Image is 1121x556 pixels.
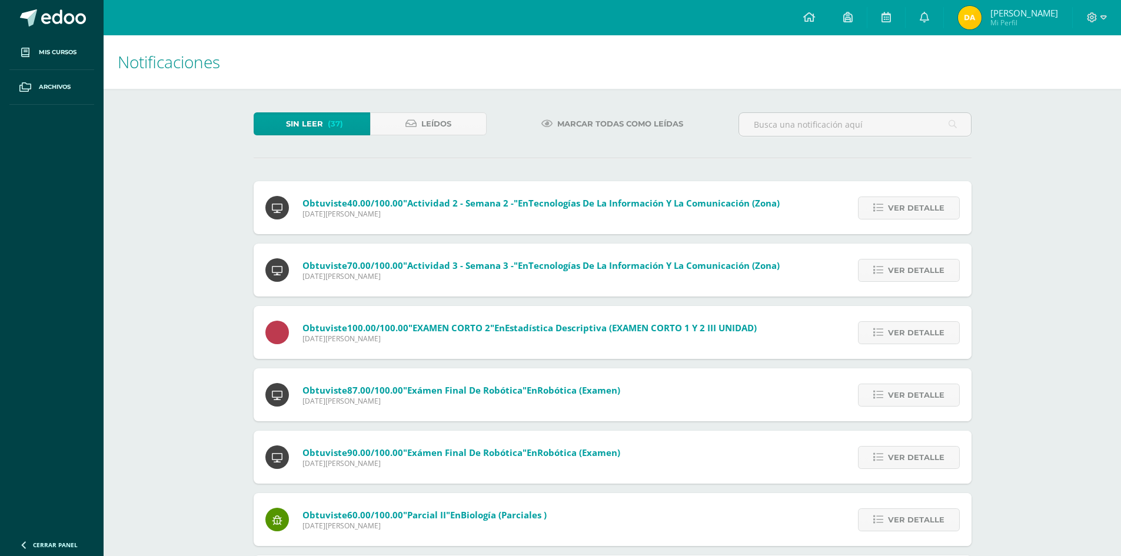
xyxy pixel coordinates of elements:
[347,259,403,271] span: 70.00/100.00
[461,509,547,521] span: Biología (Parciales )
[888,509,944,531] span: Ver detalle
[302,334,757,344] span: [DATE][PERSON_NAME]
[990,7,1058,19] span: [PERSON_NAME]
[302,521,547,531] span: [DATE][PERSON_NAME]
[9,35,94,70] a: Mis cursos
[990,18,1058,28] span: Mi Perfil
[958,6,982,29] img: 21903f2d122677bca6dc3e12486c952d.png
[9,70,94,105] a: Archivos
[527,112,698,135] a: Marcar todas como leídas
[347,447,403,458] span: 90.00/100.00
[347,384,403,396] span: 87.00/100.00
[39,82,71,92] span: Archivos
[118,51,220,73] span: Notificaciones
[537,384,620,396] span: Robótica (Examen)
[302,271,780,281] span: [DATE][PERSON_NAME]
[328,113,343,135] span: (37)
[347,322,408,334] span: 100.00/100.00
[888,384,944,406] span: Ver detalle
[557,113,683,135] span: Marcar todas como leídas
[302,509,547,521] span: Obtuviste en
[888,197,944,219] span: Ver detalle
[403,384,527,396] span: "Exámen final de Robótica"
[528,197,780,209] span: Tecnologías de la Información y la Comunicación (Zona)
[888,259,944,281] span: Ver detalle
[347,197,403,209] span: 40.00/100.00
[302,458,620,468] span: [DATE][PERSON_NAME]
[739,113,971,136] input: Busca una notificación aquí
[888,322,944,344] span: Ver detalle
[286,113,323,135] span: Sin leer
[33,541,78,549] span: Cerrar panel
[302,447,620,458] span: Obtuviste en
[537,447,620,458] span: Robótica (Examen)
[528,259,780,271] span: Tecnologías de la Información y la Comunicación (Zona)
[403,259,518,271] span: "Actividad 3 - Semana 3 -"
[408,322,494,334] span: "EXAMEN CORTO 2"
[39,48,76,57] span: Mis cursos
[403,447,527,458] span: "Exámen final de Robótica"
[302,197,780,209] span: Obtuviste en
[370,112,487,135] a: Leídos
[421,113,451,135] span: Leídos
[302,396,620,406] span: [DATE][PERSON_NAME]
[254,112,370,135] a: Sin leer(37)
[505,322,757,334] span: Estadística Descriptiva (EXAMEN CORTO 1 Y 2 III UNIDAD)
[347,509,403,521] span: 60.00/100.00
[302,259,780,271] span: Obtuviste en
[403,197,518,209] span: "Actividad 2 - Semana 2 -"
[302,384,620,396] span: Obtuviste en
[888,447,944,468] span: Ver detalle
[403,509,450,521] span: "Parcial II"
[302,209,780,219] span: [DATE][PERSON_NAME]
[302,322,757,334] span: Obtuviste en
